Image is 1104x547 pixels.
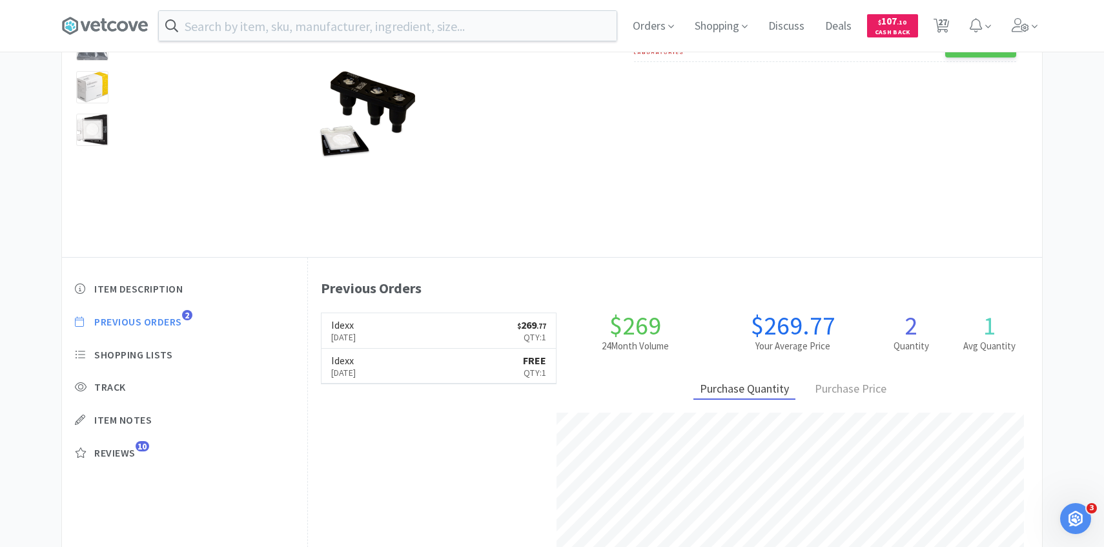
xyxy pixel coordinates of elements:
[94,413,152,427] span: Item Notes
[321,277,1030,300] div: Previous Orders
[331,320,356,330] h6: Idexx
[820,21,857,32] a: Deals
[808,380,893,400] div: Purchase Price
[557,313,714,338] h1: $269
[901,39,932,54] span: 269
[523,354,546,367] strong: FREE
[94,348,172,362] span: Shopping Lists
[94,282,183,296] span: Item Description
[136,441,149,451] span: 10
[878,18,881,26] span: $
[319,67,416,163] img: 8125acec9a8f4fffad838e9fe770d4f7_159544.png
[1060,503,1091,534] iframe: Intercom live chat
[537,322,546,331] span: . 77
[878,15,906,27] span: 107
[875,29,910,37] span: Cash Back
[867,8,918,43] a: $107.10Cash Back
[517,318,546,331] span: 269
[1087,503,1097,513] span: 3
[928,22,955,34] a: 27
[182,310,192,320] span: 2
[763,21,810,32] a: Discuss
[897,18,906,26] span: . 10
[331,330,356,344] p: [DATE]
[517,330,546,344] p: Qty: 1
[331,355,356,366] h6: Idexx
[322,349,557,384] a: Idexx[DATE]FREEQty:1
[872,338,950,354] h2: Quantity
[94,380,126,394] span: Track
[950,313,1029,338] h1: 1
[159,11,617,41] input: Search by item, sku, manufacturer, ingredient, size...
[94,315,182,329] span: Previous Orders
[714,313,872,338] h1: $269.77
[94,446,136,460] span: Reviews
[322,313,557,349] a: Idexx[DATE]$269.77Qty:1
[523,366,546,380] p: Qty: 1
[714,338,872,354] h2: Your Average Price
[950,338,1029,354] h2: Avg Quantity
[872,313,950,338] h1: 2
[693,380,795,400] div: Purchase Quantity
[517,322,521,331] span: $
[557,338,714,354] h2: 24 Month Volume
[331,366,356,380] p: [DATE]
